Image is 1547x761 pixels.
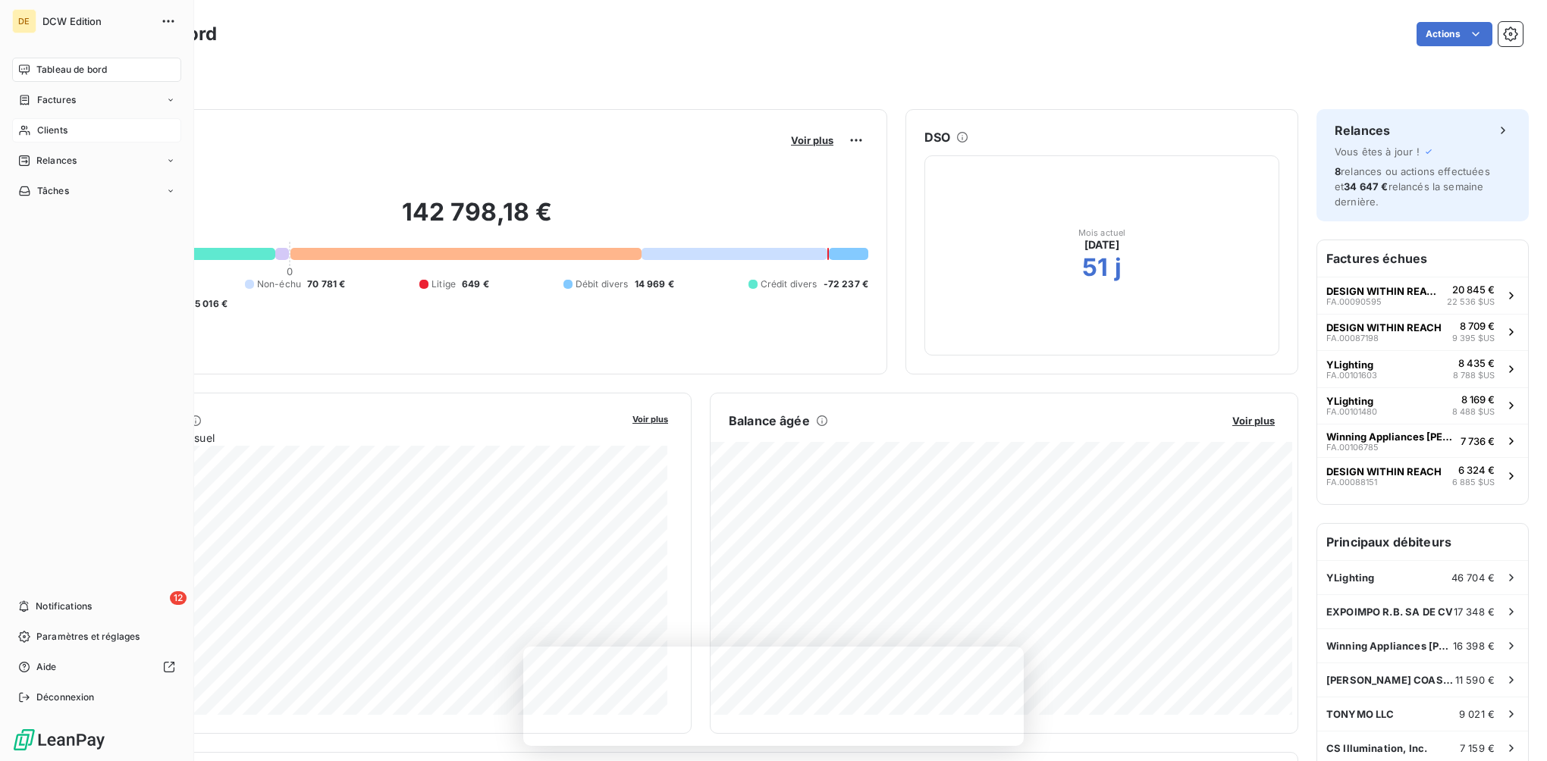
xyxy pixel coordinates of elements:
span: EXPOIMPO R.B. SA DE CV [1326,606,1453,618]
span: FA.00101480 [1326,407,1377,416]
button: YLightingFA.001016038 435 €8 788 $US [1317,350,1528,387]
button: Actions [1417,22,1492,46]
span: Notifications [36,600,92,613]
span: 9 395 $US [1452,332,1495,345]
span: 8 488 $US [1452,406,1495,418]
span: CS Illumination, Inc. [1326,742,1427,754]
span: Relances [36,154,77,168]
span: FA.00101603 [1326,371,1377,380]
span: 8 709 € [1460,320,1495,332]
h2: j [1115,252,1122,283]
span: YLighting [1326,395,1373,407]
span: -72 237 € [824,277,868,291]
button: Voir plus [786,133,838,147]
span: DCW Edition [42,15,152,27]
span: FA.00090595 [1326,297,1382,306]
span: TONYMO LLC [1326,708,1395,720]
span: Mois actuel [1078,228,1126,237]
span: Aide [36,660,57,674]
span: [DATE] [1084,237,1120,252]
span: Chiffre d'affaires mensuel [86,430,622,446]
span: YLighting [1326,572,1374,584]
span: 649 € [462,277,489,291]
span: DESIGN WITHIN REACH [1326,321,1442,334]
span: 14 969 € [635,277,674,291]
iframe: Intercom live chat [1495,709,1532,746]
span: 11 590 € [1455,674,1495,686]
h6: Principaux débiteurs [1317,524,1528,560]
span: 46 704 € [1451,572,1495,584]
span: Voir plus [1232,415,1275,427]
span: 22 536 $US [1447,296,1495,308]
span: 9 021 € [1459,708,1495,720]
span: relances ou actions effectuées et relancés la semaine dernière. [1335,165,1490,208]
span: 70 781 € [307,277,345,291]
button: DESIGN WITHIN REACHFA.000881516 324 €6 885 $US [1317,457,1528,494]
span: Paramètres et réglages [36,630,140,644]
span: [PERSON_NAME] COAST INC [1326,674,1455,686]
iframe: Enquête de LeanPay [523,647,1024,746]
span: FA.00106785 [1326,443,1379,452]
button: Winning Appliances [PERSON_NAME]FA.001067857 736 € [1317,424,1528,457]
span: 8 [1335,165,1341,177]
span: Litige [431,277,456,291]
span: 7 159 € [1460,742,1495,754]
span: 8 435 € [1458,357,1495,369]
span: Crédit divers [761,277,817,291]
div: DE [12,9,36,33]
h6: Balance âgée [729,412,810,430]
span: Voir plus [632,414,668,424]
span: Factures [37,93,76,107]
span: Winning Appliances [PERSON_NAME] [1326,431,1454,443]
span: Voir plus [791,134,833,146]
span: YLighting [1326,359,1373,371]
button: Voir plus [628,412,673,425]
span: Tableau de bord [36,63,107,77]
span: Déconnexion [36,691,95,704]
span: 12 [170,591,187,605]
span: FA.00087198 [1326,334,1379,343]
span: 7 736 € [1461,435,1495,447]
button: DESIGN WITHIN REACHFA.0009059520 845 €22 536 $US [1317,277,1528,314]
span: DESIGN WITHIN REACH [1326,465,1442,478]
img: Logo LeanPay [12,728,106,752]
button: Voir plus [1228,414,1279,427]
span: 8 169 € [1461,393,1495,406]
span: Non-échu [257,277,301,291]
span: Winning Appliances [PERSON_NAME] [1326,640,1453,652]
span: 6 885 $US [1452,476,1495,489]
span: 6 324 € [1458,464,1495,476]
span: FA.00088151 [1326,478,1377,487]
span: 0 [287,265,293,277]
h2: 142 798,18 € [86,197,868,243]
span: 34 647 € [1344,180,1388,193]
span: Clients [37,124,67,137]
span: Débit divers [576,277,629,291]
span: Tâches [37,184,69,198]
span: 16 398 € [1453,640,1495,652]
h6: DSO [924,128,950,146]
button: DESIGN WITHIN REACHFA.000871988 709 €9 395 $US [1317,314,1528,351]
span: 8 788 $US [1453,369,1495,382]
h6: Relances [1335,121,1390,139]
span: 17 348 € [1454,606,1495,618]
h6: Factures échues [1317,240,1528,277]
span: DESIGN WITHIN REACH [1326,285,1441,297]
span: Vous êtes à jour ! [1335,146,1420,158]
span: 20 845 € [1452,283,1495,296]
a: Aide [12,655,181,679]
button: YLightingFA.001014808 169 €8 488 $US [1317,387,1528,424]
h2: 51 [1082,252,1108,283]
span: -5 016 € [190,297,227,311]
